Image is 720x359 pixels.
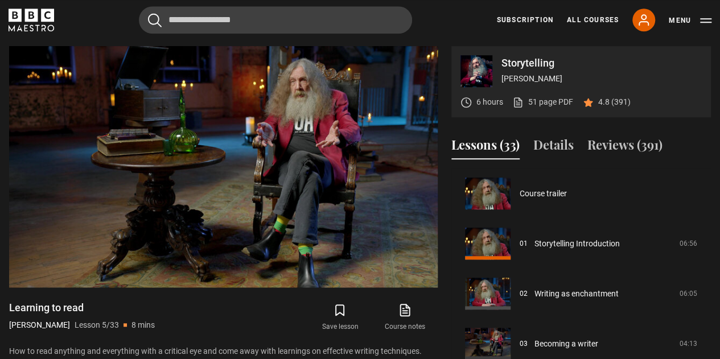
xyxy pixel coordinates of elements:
p: Storytelling [501,58,702,68]
p: [PERSON_NAME] [501,73,702,85]
a: All Courses [567,15,619,25]
button: Toggle navigation [669,15,711,26]
a: 51 page PDF [512,96,573,108]
p: How to read anything and everything with a critical eye and come away with learnings on effective... [9,345,438,357]
video-js: Video Player [9,46,438,287]
input: Search [139,6,412,34]
a: Storytelling Introduction [534,238,620,250]
p: 8 mins [131,319,155,331]
a: Subscription [497,15,553,25]
a: Writing as enchantment [534,288,619,300]
h1: Learning to read [9,301,155,315]
p: [PERSON_NAME] [9,319,70,331]
button: Submit the search query [148,13,162,27]
p: Lesson 5/33 [75,319,119,331]
a: Becoming a writer [534,338,598,350]
p: 6 hours [476,96,503,108]
p: 4.8 (391) [598,96,631,108]
a: Course notes [373,301,438,334]
button: Reviews (391) [587,135,663,159]
button: Details [533,135,574,159]
button: Lessons (33) [451,135,520,159]
svg: BBC Maestro [9,9,54,31]
a: Course trailer [520,188,567,200]
button: Save lesson [307,301,372,334]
